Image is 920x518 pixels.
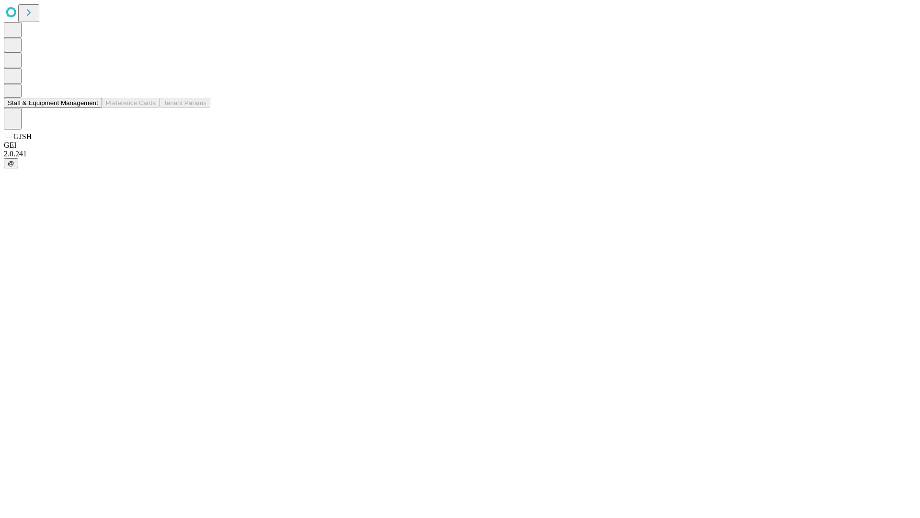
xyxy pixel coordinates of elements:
[4,141,916,150] div: GEI
[102,98,160,108] button: Preference Cards
[4,98,102,108] button: Staff & Equipment Management
[4,158,18,168] button: @
[4,150,916,158] div: 2.0.241
[160,98,210,108] button: Tenant Params
[13,132,32,141] span: GJSH
[8,160,14,167] span: @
